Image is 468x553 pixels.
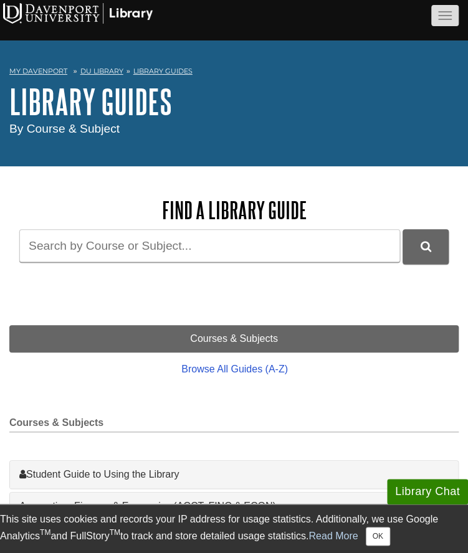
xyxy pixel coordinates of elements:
[110,528,120,537] sup: TM
[308,530,358,541] a: Read More
[387,479,468,504] button: Library Chat
[9,83,459,120] h1: Library Guides
[366,527,390,546] button: Close
[80,67,123,75] a: DU Library
[19,229,400,262] input: Search by Course or Subject...
[9,417,459,432] h2: Courses & Subjects
[19,467,449,482] a: Student Guide to Using the Library
[9,325,459,352] a: Courses & Subjects
[133,67,193,75] a: Library Guides
[11,356,459,383] a: Browse All Guides (A-Z)
[9,197,459,223] h2: Find a Library Guide
[19,499,449,514] a: Accounting, Finance & Economics (ACCT, FINC & ECON)
[9,66,67,77] a: My Davenport
[9,63,459,83] nav: breadcrumb
[403,229,449,263] button: DU Library Guides Search
[40,528,50,537] sup: TM
[421,241,431,252] i: Search Library Guides
[3,3,153,24] img: Davenport University Logo
[9,120,459,138] div: By Course & Subject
